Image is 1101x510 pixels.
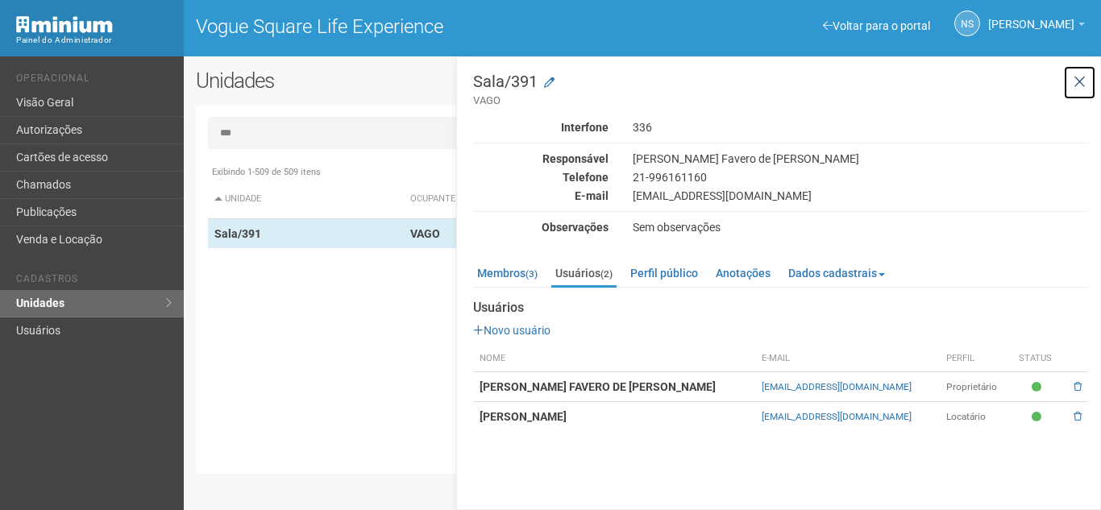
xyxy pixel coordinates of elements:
div: [EMAIL_ADDRESS][DOMAIN_NAME] [621,189,1100,203]
div: E-mail [461,189,621,203]
td: Proprietário [940,372,1012,402]
span: Nicolle Silva [988,2,1074,31]
a: [EMAIL_ADDRESS][DOMAIN_NAME] [762,411,912,422]
div: Exibindo 1-509 de 509 itens [208,165,1077,180]
a: Membros(3) [473,261,542,285]
div: Sem observações [621,220,1100,234]
small: VAGO [473,93,1088,108]
th: Perfil [940,346,1012,372]
th: Unidade: activate to sort column descending [208,180,405,219]
li: Cadastros [16,273,172,290]
th: Status [1012,346,1065,372]
li: Operacional [16,73,172,89]
span: Ativo [1032,410,1045,424]
div: Painel do Administrador [16,33,172,48]
a: NS [954,10,980,36]
div: Observações [461,220,621,234]
div: Responsável [461,151,621,166]
a: Novo usuário [473,324,550,337]
div: 21-996161160 [621,170,1100,185]
img: Minium [16,16,113,33]
strong: VAGO [410,227,440,240]
div: Interfone [461,120,621,135]
a: Perfil público [626,261,702,285]
a: [EMAIL_ADDRESS][DOMAIN_NAME] [762,381,912,392]
h3: Sala/391 [473,73,1088,108]
strong: [PERSON_NAME] FAVERO DE [PERSON_NAME] [480,380,716,393]
strong: [PERSON_NAME] [480,410,567,423]
div: 336 [621,120,1100,135]
strong: Sala/391 [214,227,261,240]
a: Modificar a unidade [544,75,555,91]
th: E-mail [755,346,940,372]
a: Anotações [712,261,775,285]
div: Telefone [461,170,621,185]
th: Ocupante: activate to sort column ascending [404,180,764,219]
span: Ativo [1032,380,1045,394]
h1: Vogue Square Life Experience [196,16,630,37]
th: Nome [473,346,755,372]
a: Usuários(2) [551,261,617,288]
strong: Usuários [473,301,1088,315]
td: Locatário [940,402,1012,432]
div: [PERSON_NAME] Favero de [PERSON_NAME] [621,151,1100,166]
a: [PERSON_NAME] [988,20,1085,33]
small: (2) [600,268,613,280]
small: (3) [526,268,538,280]
a: Dados cadastrais [784,261,889,285]
a: Voltar para o portal [823,19,930,32]
h2: Unidades [196,68,554,93]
